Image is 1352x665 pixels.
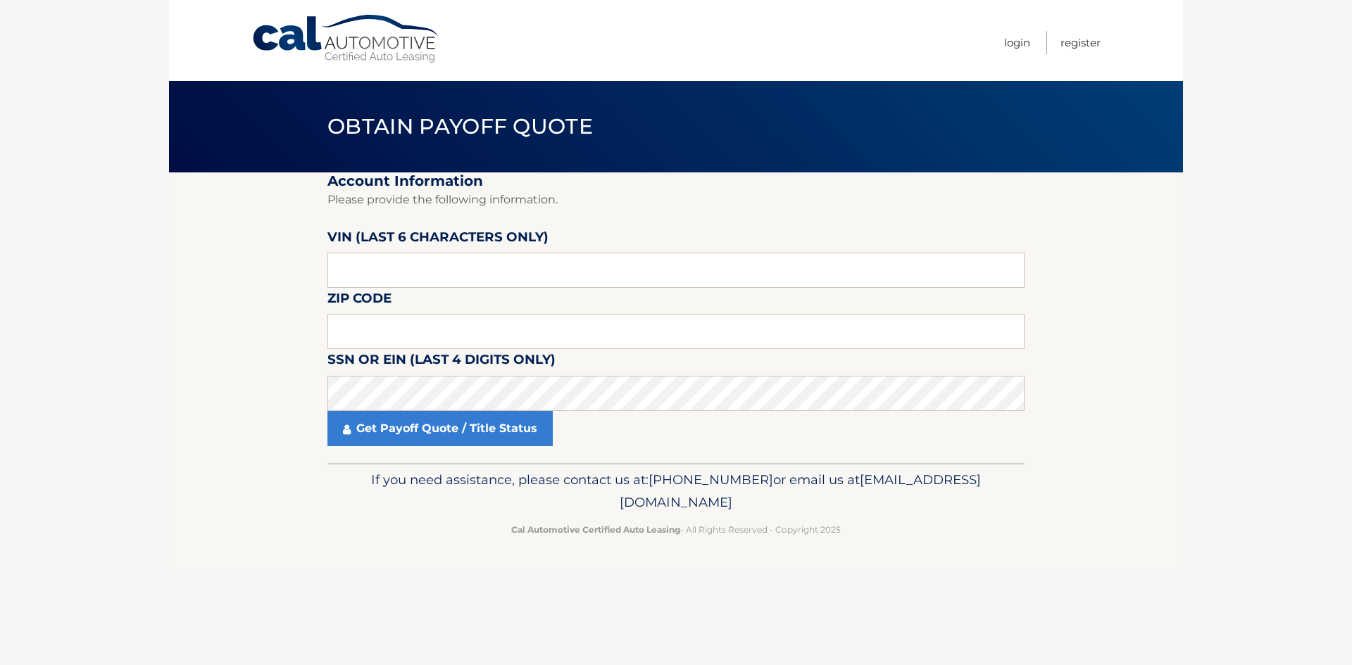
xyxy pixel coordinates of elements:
p: Please provide the following information. [327,190,1025,210]
h2: Account Information [327,172,1025,190]
label: VIN (last 6 characters only) [327,227,549,253]
strong: Cal Automotive Certified Auto Leasing [511,524,680,535]
a: Register [1060,31,1101,54]
label: Zip Code [327,288,392,314]
p: If you need assistance, please contact us at: or email us at [337,469,1015,514]
a: Login [1004,31,1030,54]
span: Obtain Payoff Quote [327,113,593,139]
p: - All Rights Reserved - Copyright 2025 [337,522,1015,537]
a: Cal Automotive [251,14,442,64]
label: SSN or EIN (last 4 digits only) [327,349,556,375]
span: [PHONE_NUMBER] [649,471,773,488]
a: Get Payoff Quote / Title Status [327,411,553,446]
